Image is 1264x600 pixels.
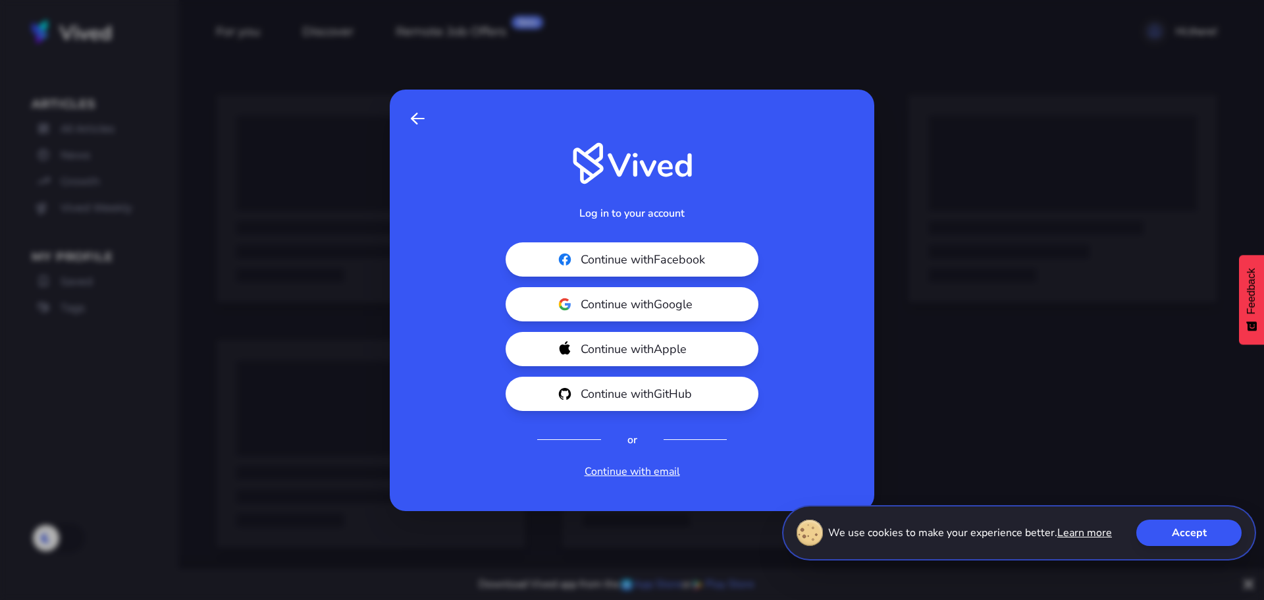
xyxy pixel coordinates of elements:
[627,432,637,448] div: or
[579,205,685,221] h2: Log in to your account
[581,250,728,269] span: Continue with Facebook
[506,287,758,321] button: Continue withGoogle
[506,332,758,366] button: Continue withApple
[506,242,758,277] button: Continue withFacebook
[1239,255,1264,344] button: Feedback - Show survey
[782,505,1256,560] div: We use cookies to make your experience better.
[581,295,728,314] span: Continue with Google
[581,385,728,403] span: Continue with GitHub
[573,142,692,184] img: Vived
[1136,520,1242,546] button: Accept
[1246,268,1257,314] span: Feedback
[1057,525,1112,541] a: Learn more
[585,464,680,479] a: Continue with email
[581,340,728,358] span: Continue with Apple
[506,377,758,411] button: Continue withGitHub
